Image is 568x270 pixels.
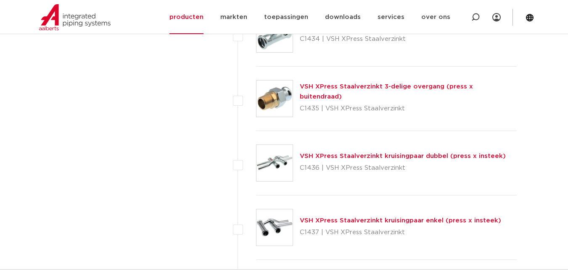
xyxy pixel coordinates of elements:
[256,80,293,117] img: Thumbnail for VSH XPress Staalverzinkt 3-delige overgang (press x buitendraad)
[256,209,293,246] img: Thumbnail for VSH XPress Staalverzinkt kruisingpaar enkel (press x insteek)
[300,217,501,224] a: VSH XPress Staalverzinkt kruisingpaar enkel (press x insteek)
[256,145,293,181] img: Thumbnail for VSH XPress Staalverzinkt kruisingpaar dubbel (press x insteek)
[300,153,506,159] a: VSH XPress Staalverzinkt kruisingpaar dubbel (press x insteek)
[300,226,501,239] p: C1437 | VSH XPress Staalverzinkt
[300,83,473,100] a: VSH XPress Staalverzinkt 3-delige overgang (press x buitendraad)
[300,161,506,175] p: C1436 | VSH XPress Staalverzinkt
[300,32,491,46] p: C1434 | VSH XPress Staalverzinkt
[256,16,293,52] img: Thumbnail for VSH XPress Staalverzinkt passeerkruisstuk 90° (4 x press)
[300,102,517,115] p: C1435 | VSH XPress Staalverzinkt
